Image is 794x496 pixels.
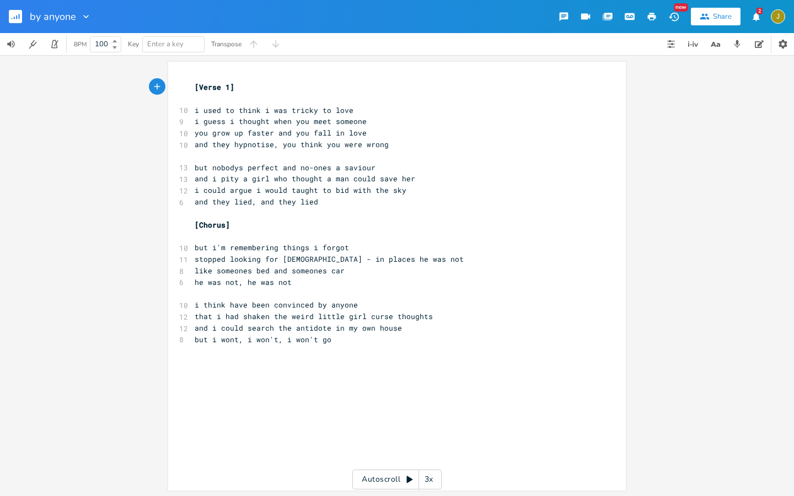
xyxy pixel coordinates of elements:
[419,470,439,489] div: 3x
[195,335,331,344] span: but i wont, i won't, i won't go
[771,9,785,24] div: jupiterandjuliette
[195,185,406,195] span: i could argue i would taught to bid with the sky
[195,254,464,264] span: stopped looking for [DEMOGRAPHIC_DATA] - in places he was not
[691,8,741,25] button: Share
[195,105,353,115] span: i used to think i was tricky to love
[211,41,242,47] div: Transpose
[195,266,345,276] span: like someones bed and someones car
[195,116,367,126] span: i guess i thought when you meet someone
[195,311,433,321] span: that i had shaken the weird little girl curse thoughts
[195,197,318,207] span: and they lied, and they lied
[195,174,415,184] span: and i pity a girl who thought a man could save her
[195,300,358,310] span: i think have been convinced by anyone
[713,12,732,21] div: Share
[195,128,367,138] span: you grow up faster and you fall in love
[195,323,402,333] span: and i could search the antidote in my own house
[663,7,685,26] button: New
[195,163,375,172] span: but nobodys perfect and no-ones a saviour
[195,139,389,149] span: and they hypnotise, you think you were wrong
[195,242,349,252] span: but i'm remembering things i forgot
[771,4,785,29] button: J
[74,41,87,47] div: BPM
[195,277,292,287] span: he was not, he was not
[352,470,442,489] div: Autoscroll
[128,41,139,47] div: Key
[674,3,688,12] div: New
[147,39,184,49] span: Enter a key
[30,12,76,21] span: by anyone
[195,220,230,230] span: [Chorus]
[745,7,767,26] button: 2
[195,82,234,92] span: [Verse 1]
[757,8,763,14] div: 2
